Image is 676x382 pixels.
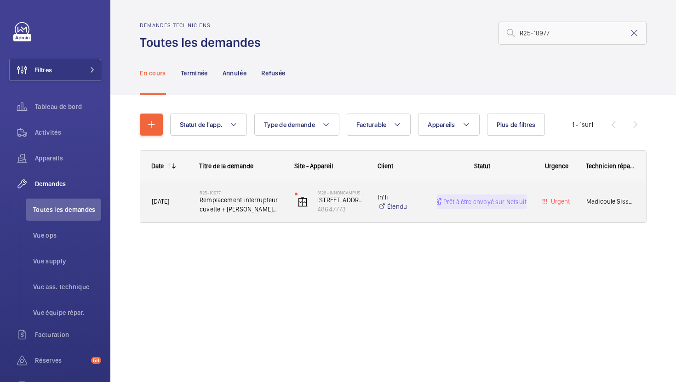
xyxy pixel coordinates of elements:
[140,34,266,51] h1: Toutes les demandes
[572,121,593,128] span: 1 - 1 1
[487,114,545,136] button: Plus de filtres
[317,190,366,195] p: 3126 - INNONCAMPUS MONTROUGE
[33,231,101,240] span: Vue ops
[180,121,223,128] span: Statut de l'app.
[264,121,315,128] span: Type de demande
[199,162,253,170] span: Titre de la demande
[34,65,52,74] span: Filtres
[152,198,169,205] span: [DATE]
[254,114,339,136] button: Type de demande
[35,179,101,188] span: Demandes
[586,162,635,170] span: Technicien réparateur
[140,181,646,222] div: Press SPACE to select this row.
[200,190,283,195] h2: R25-10977
[378,193,425,202] p: In'li
[33,257,101,266] span: Vue supply
[347,114,411,136] button: Facturable
[33,282,101,291] span: Vue ass. technique
[91,357,101,364] span: 58
[297,196,308,207] img: elevator.svg
[261,68,285,78] p: Refusée
[428,121,455,128] span: Appareils
[418,114,479,136] button: Appareils
[378,202,425,211] a: Étendu
[35,330,101,339] span: Facturation
[317,205,366,214] p: 48647773
[35,356,87,365] span: Réserves
[317,195,366,205] p: [STREET_ADDRESS][PERSON_NAME]
[170,114,247,136] button: Statut de l'app.
[498,22,647,45] input: Chercher par numéro demande ou de devis
[35,102,101,111] span: Tableau de bord
[181,68,208,78] p: Terminée
[378,162,393,170] span: Client
[497,121,536,128] span: Plus de filtres
[586,196,635,207] span: Madicoule Sissoko
[356,121,387,128] span: Facturable
[223,68,246,78] p: Annulée
[140,22,266,29] h2: Demandes techniciens
[582,121,591,128] span: sur
[294,162,333,170] span: Site - Appareil
[151,162,164,170] div: Date
[33,308,101,317] span: Vue équipe répar.
[474,162,490,170] span: Statut
[545,162,568,170] span: Urgence
[200,195,283,214] span: Remplacement interrupteur cuvette + [PERSON_NAME] tendeuse
[549,198,570,205] span: Urgent
[35,128,101,137] span: Activités
[443,197,530,206] p: Prêt à être envoyé sur Netsuite
[9,59,101,81] button: Filtres
[33,205,101,214] span: Toutes les demandes
[140,68,166,78] p: En cours
[35,154,101,163] span: Appareils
